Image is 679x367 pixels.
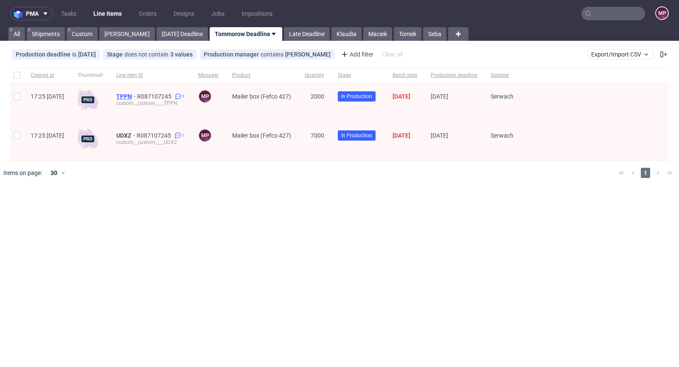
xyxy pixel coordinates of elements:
[204,51,261,58] span: Production manager
[170,51,193,58] div: 3 values
[341,93,372,100] span: In Production
[88,7,127,20] a: Line Items
[338,48,375,61] div: Add filter
[78,90,98,110] img: pro-icon.017ec5509f39f3e742e3.png
[363,27,392,41] a: Maciek
[124,51,170,58] span: does not contain
[656,7,668,19] figcaption: MP
[45,167,61,179] div: 30
[168,7,199,20] a: Designs
[261,51,285,58] span: contains
[137,132,173,139] a: R087107245
[198,72,219,79] span: Manager
[99,27,155,41] a: [PERSON_NAME]
[134,7,162,20] a: Orders
[338,72,379,79] span: Stage
[641,168,650,178] span: 1
[72,51,78,58] span: is
[116,139,185,146] div: custom__custom____UDXZ
[116,72,185,79] span: Line item ID
[206,7,230,20] a: Jobs
[157,27,208,41] a: [DATE] Deadline
[116,132,137,139] a: UDXZ
[393,72,417,79] span: Batch date
[491,93,513,100] span: Serwach
[393,132,410,139] span: [DATE]
[305,72,324,79] span: Quantity
[232,93,291,100] span: Mailer box (Fefco 427)
[10,7,53,20] button: pma
[236,7,278,20] a: Impositions
[210,27,282,41] a: Tommorow Deadline
[199,90,211,102] figcaption: MP
[431,93,448,100] span: [DATE]
[232,132,291,139] span: Mailer box (Fefco 427)
[56,7,81,20] a: Tasks
[173,132,184,139] a: 1
[232,72,291,79] span: Product
[31,72,64,79] span: Created at
[173,93,185,100] a: 1
[182,132,184,139] span: 1
[394,27,421,41] a: Tomek
[199,130,211,141] figcaption: MP
[107,51,124,58] span: Stage
[431,132,448,139] span: [DATE]
[116,100,185,107] div: custom__custom____TPPN
[31,132,64,139] span: 17:25 [DATE]
[8,27,25,41] a: All
[116,93,137,100] a: TPPN
[311,93,324,100] span: 2000
[27,27,65,41] a: Shipments
[284,27,330,41] a: Late Deadline
[14,9,26,19] img: logo
[78,51,96,58] div: [DATE]
[311,132,324,139] span: 7000
[393,93,410,100] span: [DATE]
[285,51,331,58] div: [PERSON_NAME]
[587,49,654,59] button: Export/Import CSV
[26,11,39,17] span: pma
[380,48,404,60] div: Clear all
[431,72,477,79] span: Production deadline
[591,51,650,58] span: Export/Import CSV
[423,27,446,41] a: Seba
[31,93,64,100] span: 17:25 [DATE]
[3,169,42,177] span: Items on page:
[491,72,513,79] span: Supplier
[341,132,372,139] span: In Production
[491,132,513,139] span: Serwach
[16,51,72,58] span: Production deadline
[137,93,173,100] a: R087107245
[182,93,185,100] span: 1
[331,27,362,41] a: Klaudia
[67,27,98,41] a: Custom
[78,72,103,79] span: Thumbnail
[78,129,98,149] img: pro-icon.017ec5509f39f3e742e3.png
